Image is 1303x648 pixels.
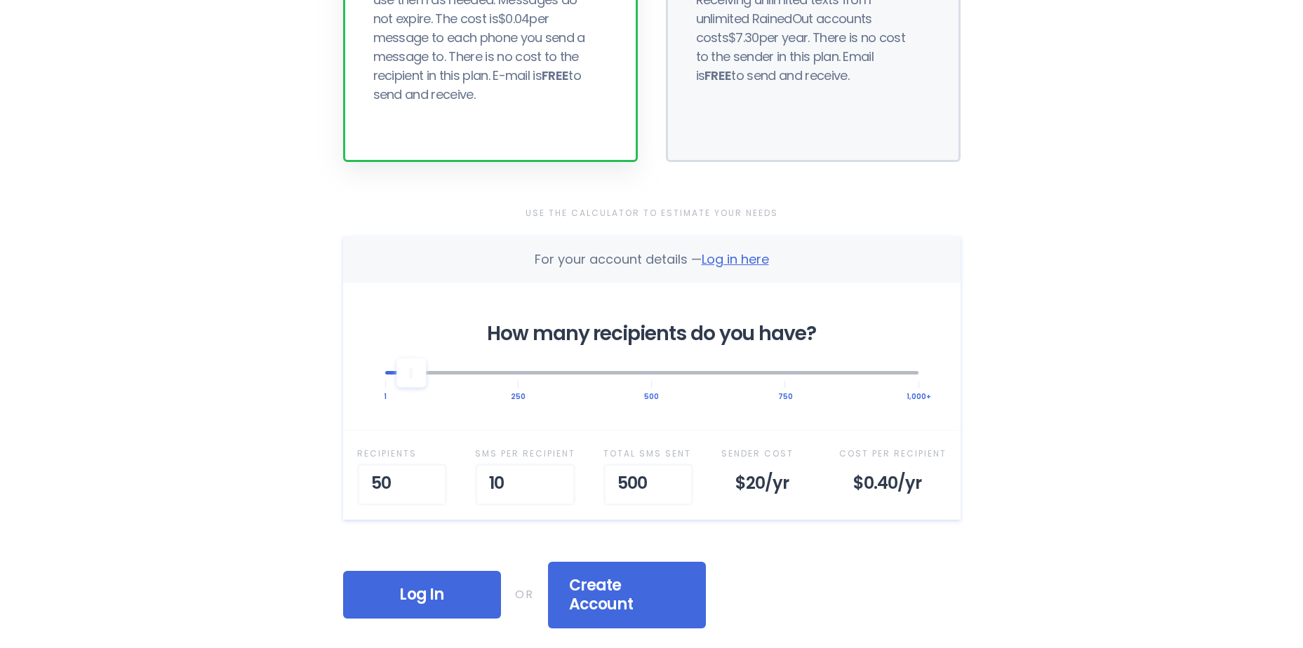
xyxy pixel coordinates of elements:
div: $0.40 /yr [839,464,947,506]
div: Recipient s [357,445,447,463]
div: Total SMS Sent [603,445,693,463]
div: Log In [343,571,501,619]
b: FREE [542,67,568,84]
div: $20 /yr [721,464,811,506]
div: SMS per Recipient [475,445,575,463]
b: FREE [704,67,731,84]
div: For your account details — [535,250,769,269]
span: Log in here [702,250,769,268]
div: OR [515,586,534,604]
div: Use the Calculator to Estimate Your Needs [343,204,961,222]
div: 50 [357,464,447,506]
div: 500 [603,464,693,506]
div: 10 [475,464,575,506]
div: Cost Per Recipient [839,445,947,463]
div: How many recipients do you have? [385,325,918,343]
span: Create Account [569,576,685,614]
div: Sender Cost [721,445,811,463]
span: Log In [364,585,480,605]
div: Create Account [548,562,706,628]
